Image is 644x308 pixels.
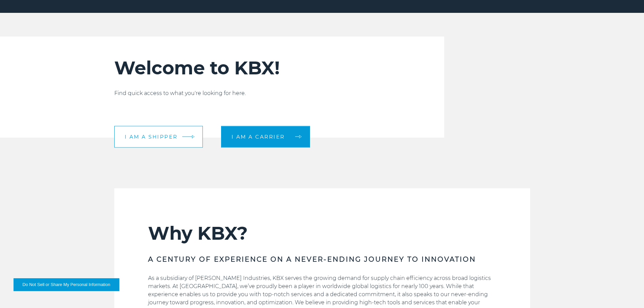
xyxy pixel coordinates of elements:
span: I am a shipper [125,134,178,139]
span: I am a carrier [232,134,285,139]
h3: A CENTURY OF EXPERIENCE ON A NEVER-ENDING JOURNEY TO INNOVATION [148,255,496,264]
a: I am a shipper arrow arrow [114,126,203,147]
p: Find quick access to what you're looking for here. [114,89,404,97]
img: arrow [192,135,194,139]
h2: Why KBX? [148,222,496,244]
button: Do Not Sell or Share My Personal Information [14,278,119,291]
a: I am a carrier arrow arrow [221,126,310,147]
h2: Welcome to KBX! [114,57,404,79]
